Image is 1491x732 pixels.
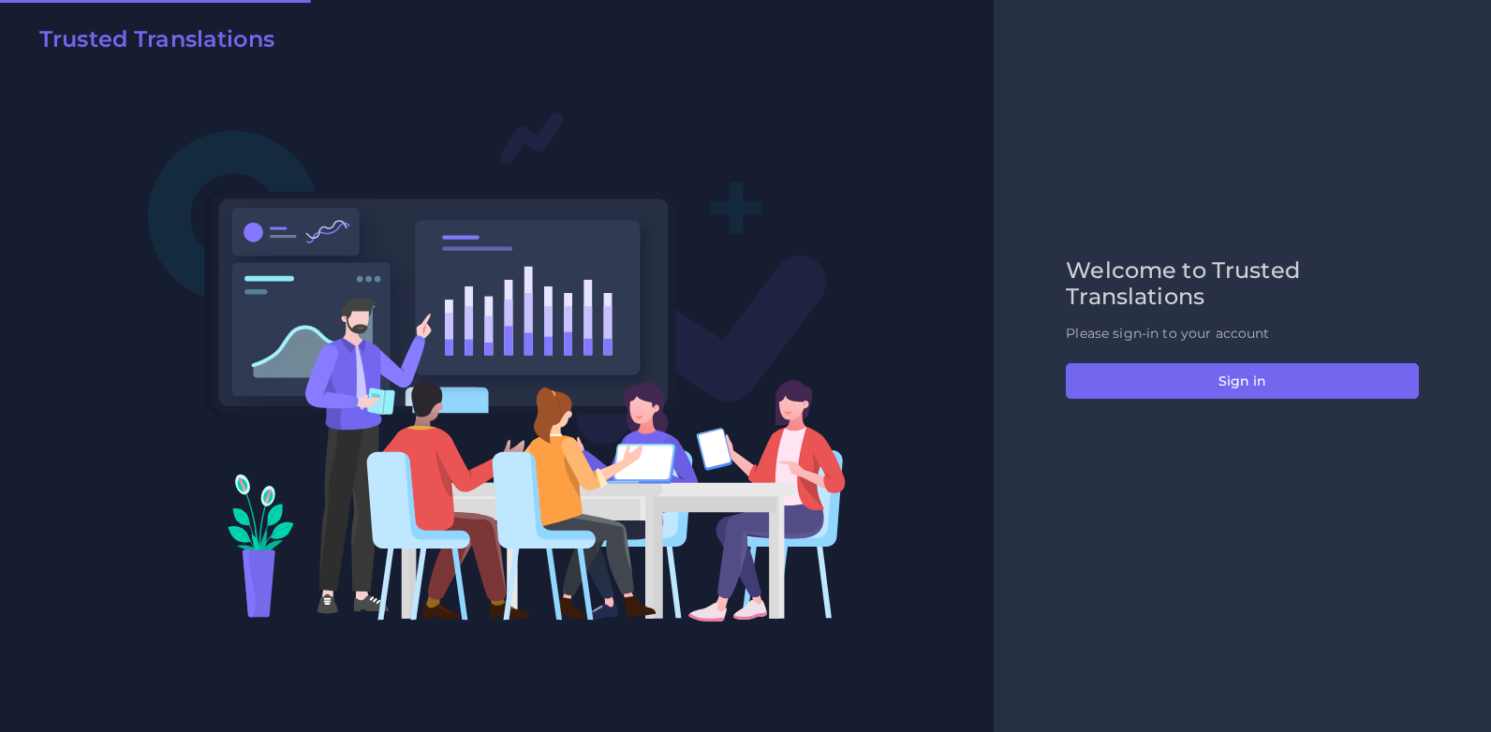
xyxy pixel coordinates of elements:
h2: Trusted Translations [39,26,274,53]
h2: Welcome to Trusted Translations [1066,257,1419,312]
img: Login V2 [147,110,847,622]
p: Please sign-in to your account [1066,324,1419,344]
button: Sign in [1066,363,1419,399]
a: Trusted Translations [26,26,274,60]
